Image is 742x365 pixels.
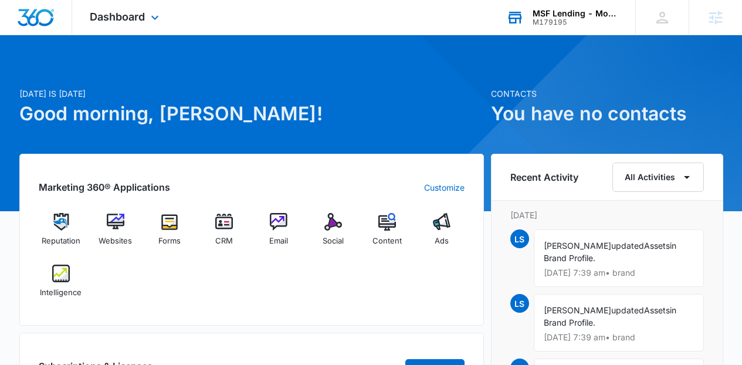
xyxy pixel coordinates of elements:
p: [DATE] is [DATE] [19,87,484,100]
span: Dashboard [90,11,145,23]
h6: Recent Activity [510,170,578,184]
a: Intelligence [39,265,84,307]
h1: Good morning, [PERSON_NAME]! [19,100,484,128]
a: Ads [419,213,465,255]
div: account name [533,9,618,18]
p: [DATE] 7:39 am • brand [544,269,694,277]
button: All Activities [612,163,704,192]
a: Forms [147,213,192,255]
p: [DATE] 7:39 am • brand [544,333,694,342]
h1: You have no contacts [491,100,723,128]
span: LS [510,294,529,313]
a: Content [365,213,410,255]
span: Assets [644,241,670,251]
span: Assets [644,305,670,315]
span: Social [323,235,344,247]
span: Forms [158,235,181,247]
a: Email [256,213,301,255]
p: Contacts [491,87,723,100]
p: [DATE] [510,209,704,221]
div: account id [533,18,618,26]
a: Reputation [39,213,84,255]
span: Websites [99,235,132,247]
a: Social [310,213,355,255]
span: CRM [215,235,233,247]
span: Content [372,235,402,247]
a: CRM [202,213,247,255]
h2: Marketing 360® Applications [39,180,170,194]
span: updated [611,305,644,315]
span: Ads [435,235,449,247]
a: Customize [424,181,465,194]
span: updated [611,241,644,251]
span: [PERSON_NAME] [544,305,611,315]
span: Reputation [42,235,80,247]
span: Email [269,235,288,247]
span: LS [510,229,529,248]
span: Intelligence [40,287,82,299]
span: [PERSON_NAME] [544,241,611,251]
a: Websites [93,213,138,255]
